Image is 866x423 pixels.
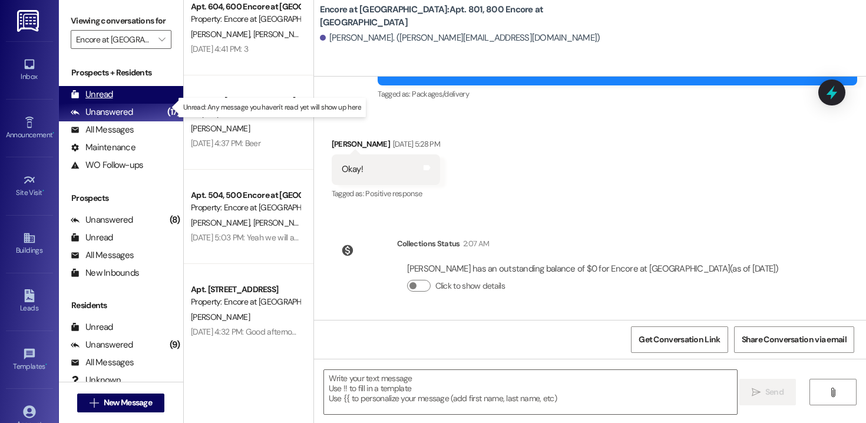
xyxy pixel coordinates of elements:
[191,95,300,107] div: Apt. 702, [STREET_ADDRESS]
[71,339,133,351] div: Unanswered
[158,35,165,44] i: 
[390,138,440,150] div: [DATE] 5:28 PM
[191,283,300,296] div: Apt. [STREET_ADDRESS]
[460,237,489,250] div: 2:07 AM
[739,379,796,405] button: Send
[167,336,183,354] div: (9)
[59,299,183,312] div: Residents
[332,185,440,202] div: Tagged as:
[71,356,134,369] div: All Messages
[365,189,422,199] span: Positive response
[320,32,600,44] div: [PERSON_NAME]. ([PERSON_NAME][EMAIL_ADDRESS][DOMAIN_NAME])
[378,85,857,103] div: Tagged as:
[167,211,183,229] div: (8)
[6,344,53,376] a: Templates •
[191,1,300,13] div: Apt. 604, 600 Encore at [GEOGRAPHIC_DATA]
[71,106,133,118] div: Unanswered
[6,54,53,86] a: Inbox
[191,138,260,148] div: [DATE] 4:37 PM: Beer
[71,124,134,136] div: All Messages
[52,129,54,137] span: •
[253,29,315,39] span: [PERSON_NAME]
[828,388,837,397] i: 
[71,88,113,101] div: Unread
[6,286,53,318] a: Leads
[397,237,460,250] div: Collections Status
[191,123,250,134] span: [PERSON_NAME]
[191,201,300,214] div: Property: Encore at [GEOGRAPHIC_DATA]
[90,398,98,408] i: 
[71,267,139,279] div: New Inbounds
[104,396,152,409] span: New Message
[71,249,134,262] div: All Messages
[71,214,133,226] div: Unanswered
[6,170,53,202] a: Site Visit •
[71,141,135,154] div: Maintenance
[183,103,361,113] p: Unread: Any message you haven't read yet will show up here
[191,13,300,25] div: Property: Encore at [GEOGRAPHIC_DATA]
[320,4,556,29] b: Encore at [GEOGRAPHIC_DATA]: Apt. 801, 800 Encore at [GEOGRAPHIC_DATA]
[742,333,847,346] span: Share Conversation via email
[6,228,53,260] a: Buildings
[71,12,171,30] label: Viewing conversations for
[191,189,300,201] div: Apt. 504, 500 Encore at [GEOGRAPHIC_DATA]
[71,321,113,333] div: Unread
[71,232,113,244] div: Unread
[765,386,784,398] span: Send
[639,333,720,346] span: Get Conversation Link
[191,217,253,228] span: [PERSON_NAME]
[407,263,779,275] div: [PERSON_NAME] has an outstanding balance of $0 for Encore at [GEOGRAPHIC_DATA] (as of [DATE])
[59,192,183,204] div: Prospects
[77,394,164,412] button: New Message
[71,159,143,171] div: WO Follow-ups
[71,374,121,386] div: Unknown
[17,10,41,32] img: ResiDesk Logo
[435,280,505,292] label: Click to show details
[332,138,440,154] div: [PERSON_NAME]
[191,44,248,54] div: [DATE] 4:41 PM: 3
[76,30,153,49] input: All communities
[45,361,47,369] span: •
[253,217,315,228] span: [PERSON_NAME]
[631,326,728,353] button: Get Conversation Link
[164,103,183,121] div: (17)
[191,312,250,322] span: [PERSON_NAME]
[342,163,363,176] div: Okay!
[191,232,313,243] div: [DATE] 5:03 PM: Yeah we will attend
[59,67,183,79] div: Prospects + Residents
[42,187,44,195] span: •
[752,388,761,397] i: 
[191,29,253,39] span: [PERSON_NAME]
[734,326,854,353] button: Share Conversation via email
[191,296,300,308] div: Property: Encore at [GEOGRAPHIC_DATA]
[412,89,469,99] span: Packages/delivery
